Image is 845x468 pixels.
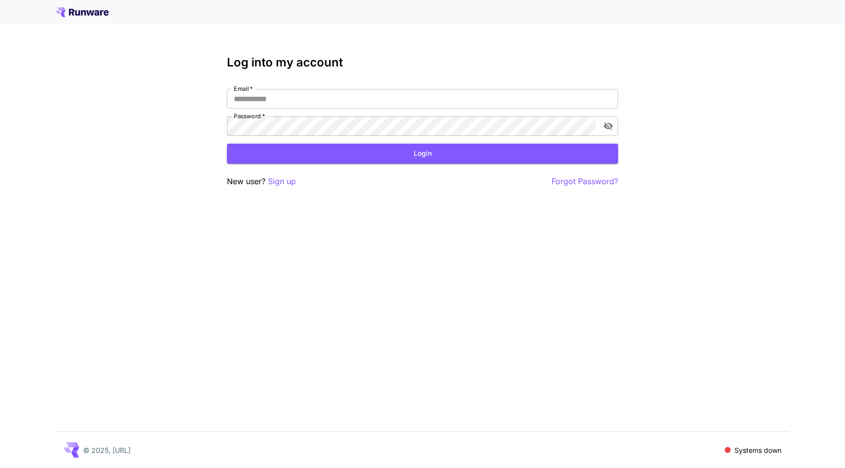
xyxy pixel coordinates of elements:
[83,445,131,455] p: © 2025, [URL]
[227,56,618,69] h3: Log into my account
[227,175,296,188] p: New user?
[600,117,617,135] button: toggle password visibility
[234,85,253,93] label: Email
[268,175,296,188] button: Sign up
[227,144,618,164] button: Login
[234,112,265,120] label: Password
[552,175,618,188] button: Forgot Password?
[734,445,781,455] p: Systems down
